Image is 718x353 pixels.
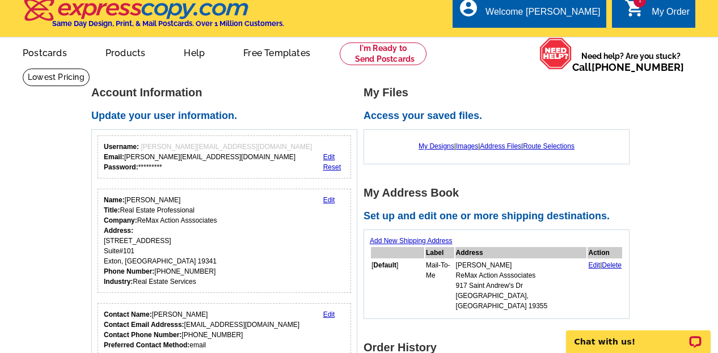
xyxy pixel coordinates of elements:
a: Same Day Design, Print, & Mail Postcards. Over 1 Million Customers. [23,6,284,28]
a: Edit [323,153,335,161]
a: 1 shopping_cart My Order [624,5,690,19]
strong: Title: [104,206,120,214]
strong: Company: [104,216,137,224]
a: Free Templates [225,39,328,65]
a: Products [87,39,164,65]
td: [PERSON_NAME] ReMax Action Asssociates 917 Saint Andrew's Dr [GEOGRAPHIC_DATA], [GEOGRAPHIC_DATA]... [455,260,587,312]
a: Reset [323,163,341,171]
a: [PHONE_NUMBER] [592,61,684,73]
a: Edit [588,261,600,269]
div: My Order [652,7,690,23]
a: Images [456,142,478,150]
h2: Access your saved files. [364,110,636,122]
th: Address [455,247,587,258]
strong: Name: [104,196,125,204]
span: Call [572,61,684,73]
a: Add New Shipping Address [370,237,452,245]
span: Need help? Are you stuck? [572,50,690,73]
a: Postcards [5,39,85,65]
td: [ ] [371,260,424,312]
h1: Account Information [91,87,364,99]
strong: Address: [104,227,133,235]
div: [PERSON_NAME] [EMAIL_ADDRESS][DOMAIN_NAME] [PHONE_NUMBER] email [104,309,299,350]
div: | | | [370,135,623,157]
a: Address Files [480,142,521,150]
div: Your personal details. [98,189,351,293]
strong: Email: [104,153,124,161]
h2: Set up and edit one or more shipping destinations. [364,210,636,223]
h1: My Files [364,87,636,99]
strong: Contact Phone Number: [104,331,181,339]
h2: Update your user information. [91,110,364,122]
h4: Same Day Design, Print, & Mail Postcards. Over 1 Million Customers. [52,19,284,28]
strong: Username: [104,143,139,151]
th: Action [588,247,622,258]
div: Welcome [PERSON_NAME] [485,7,600,23]
img: help [539,37,572,70]
th: Label [425,247,454,258]
a: Delete [602,261,622,269]
strong: Preferred Contact Method: [104,341,189,349]
td: Mail-To-Me [425,260,454,312]
a: Edit [323,311,335,318]
span: [PERSON_NAME][EMAIL_ADDRESS][DOMAIN_NAME] [141,143,312,151]
a: Help [166,39,223,65]
a: Route Selections [523,142,575,150]
h1: My Address Book [364,187,636,199]
b: Default [373,261,396,269]
iframe: LiveChat chat widget [559,317,718,353]
td: | [588,260,622,312]
div: Your login information. [98,135,351,178]
a: Edit [323,196,335,204]
strong: Phone Number: [104,267,154,275]
div: [PERSON_NAME] Real Estate Professional ReMax Action Asssociates [STREET_ADDRESS] Suite#101 Exton,... [104,195,217,287]
strong: Contact Email Addresss: [104,321,184,329]
div: [PERSON_NAME][EMAIL_ADDRESS][DOMAIN_NAME] ********* [104,142,312,172]
strong: Contact Name: [104,311,152,318]
strong: Industry: [104,278,133,286]
strong: Password: [104,163,138,171]
a: My Designs [419,142,454,150]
